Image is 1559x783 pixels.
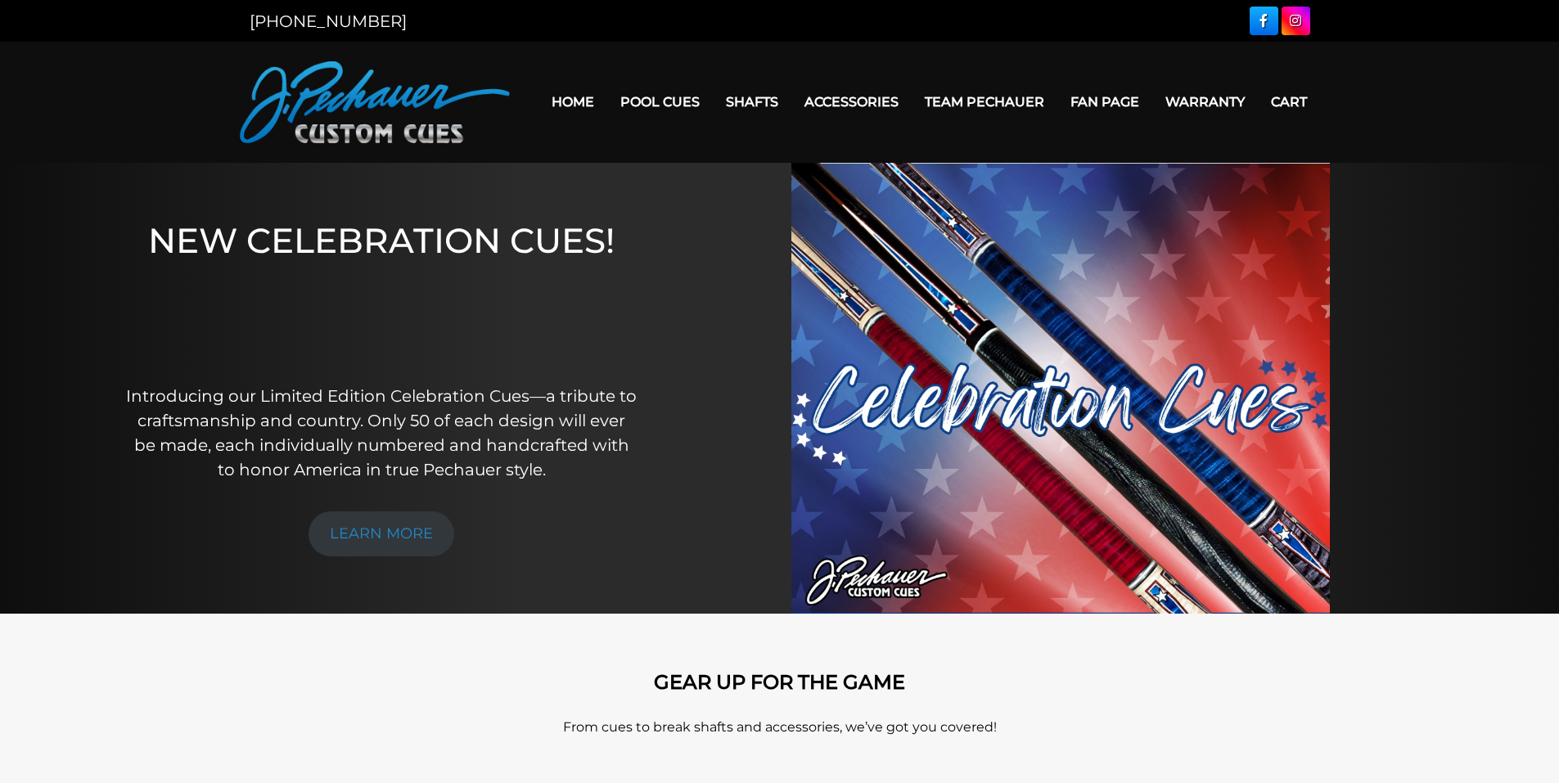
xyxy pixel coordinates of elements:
[240,61,510,143] img: Pechauer Custom Cues
[1057,81,1152,123] a: Fan Page
[654,670,905,694] strong: GEAR UP FOR THE GAME
[538,81,607,123] a: Home
[125,384,638,482] p: Introducing our Limited Edition Celebration Cues—a tribute to craftsmanship and country. Only 50 ...
[1152,81,1258,123] a: Warranty
[1258,81,1320,123] a: Cart
[607,81,713,123] a: Pool Cues
[250,11,407,31] a: [PHONE_NUMBER]
[791,81,912,123] a: Accessories
[313,718,1246,737] p: From cues to break shafts and accessories, we’ve got you covered!
[713,81,791,123] a: Shafts
[309,511,454,556] a: LEARN MORE
[125,220,638,362] h1: NEW CELEBRATION CUES!
[912,81,1057,123] a: Team Pechauer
